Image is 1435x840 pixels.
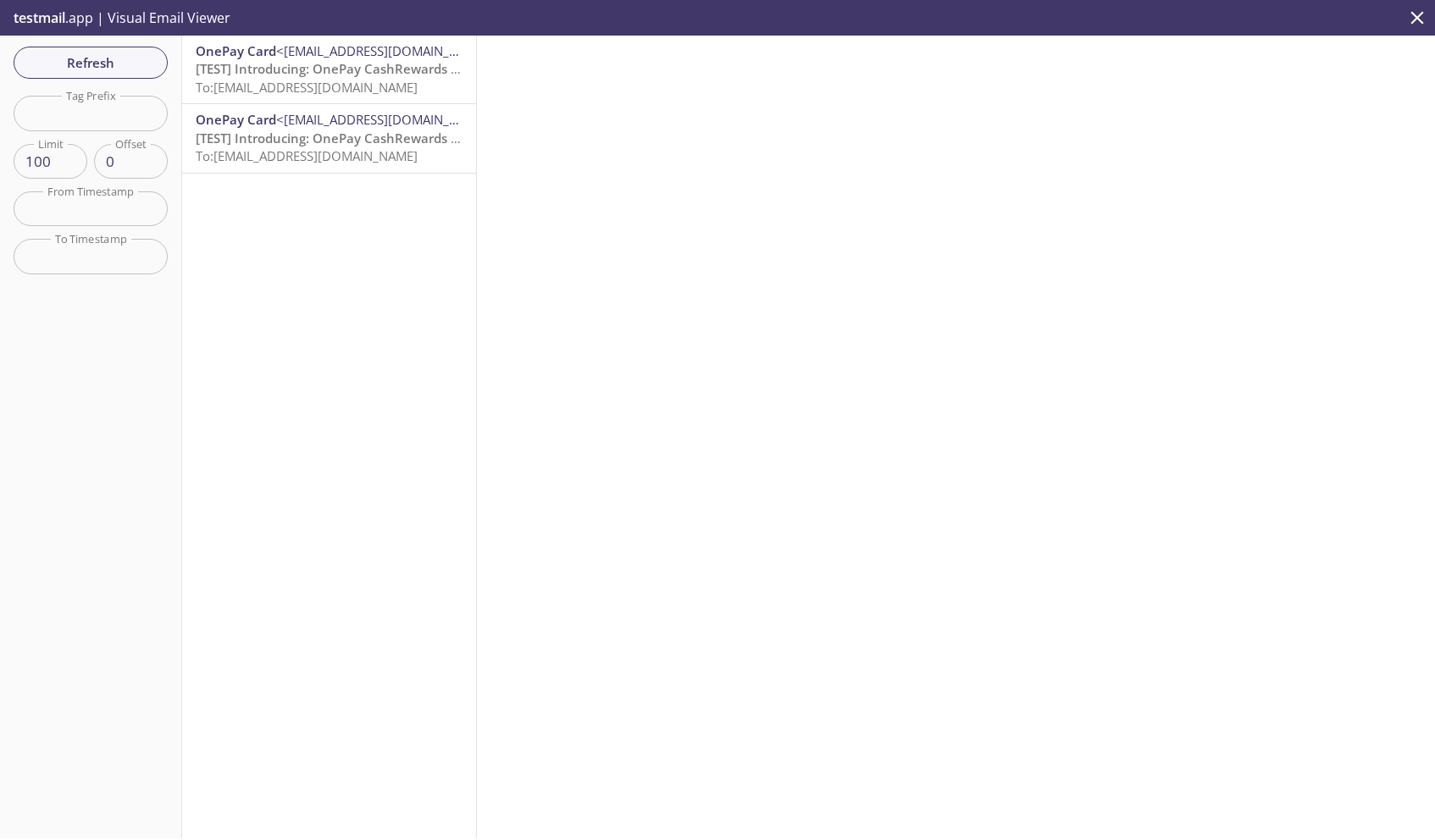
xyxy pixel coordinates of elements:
span: [TEST] Introducing: OnePay CashRewards Card [196,130,479,146]
span: To: [EMAIL_ADDRESS][DOMAIN_NAME] [196,147,418,164]
button: Refresh [14,47,168,79]
nav: emails [182,36,476,174]
span: OnePay Card [196,111,276,128]
span: <[EMAIL_ADDRESS][DOMAIN_NAME]> [276,42,496,59]
span: Refresh [27,52,154,74]
div: OnePay Card<[EMAIL_ADDRESS][DOMAIN_NAME]>[TEST] Introducing: OnePay CashRewards CardTo:[EMAIL_ADD... [182,36,476,103]
span: testmail [14,8,65,27]
span: To: [EMAIL_ADDRESS][DOMAIN_NAME] [196,79,418,96]
span: OnePay Card [196,42,276,59]
span: <[EMAIL_ADDRESS][DOMAIN_NAME]> [276,111,496,128]
div: OnePay Card<[EMAIL_ADDRESS][DOMAIN_NAME]>[TEST] Introducing: OnePay CashRewards CardTo:[EMAIL_ADD... [182,104,476,172]
span: [TEST] Introducing: OnePay CashRewards Card [196,60,479,77]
